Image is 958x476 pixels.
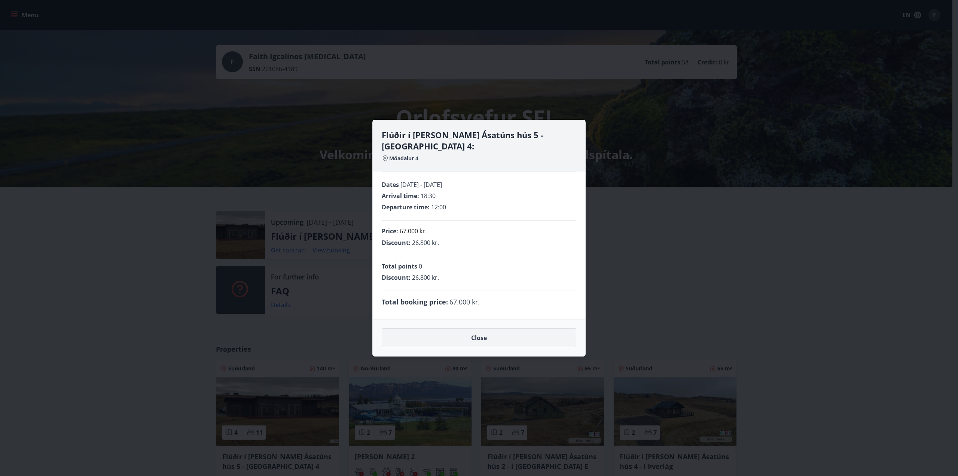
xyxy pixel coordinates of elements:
span: 67.000 kr. [449,297,480,307]
span: 0 [419,262,422,270]
span: 26.800 kr. [412,273,439,282]
span: [DATE] - [DATE] [400,181,442,189]
span: 18:30 [421,192,436,200]
span: Total points [382,262,417,270]
span: Price : [382,227,398,235]
button: Close [382,328,576,347]
span: Arrival time : [382,192,419,200]
span: Discount : [382,239,411,247]
span: 12:00 [431,203,446,211]
span: Total booking price : [382,297,448,307]
h4: Flúðir í [PERSON_NAME] Ásatúns hús 5 - [GEOGRAPHIC_DATA] 4: [382,129,576,152]
span: Discount : [382,273,411,282]
span: Móadalur 4 [389,155,418,162]
span: Dates [382,181,399,189]
span: Departure time : [382,203,430,211]
span: 26.800 kr. [412,239,439,247]
p: 67.000 kr. [400,227,427,236]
